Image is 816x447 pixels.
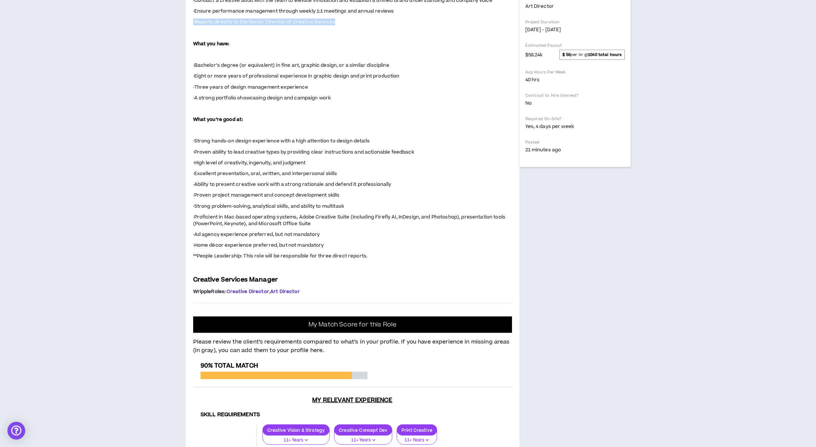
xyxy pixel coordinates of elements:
p: Contract to Hire Interest? [525,93,625,98]
p: Avg Hours Per Week [525,69,625,75]
span: ·Reports directly to the Senior Director of Creative Services [193,19,336,25]
p: , [193,289,512,295]
p: 11+ Years [402,437,432,444]
span: ·A strong portfolio showcasing design and campaign work [193,95,331,101]
span: ·Bachelor’s degree (or equivalent) in fine art, graphic design, or a similar discipline [193,62,389,69]
p: Estimated Payout [525,43,625,48]
p: Required On-Site? [525,116,625,122]
div: Open Intercom Messenger [7,422,25,440]
strong: $ 56 [562,52,571,57]
p: My Match Score for this Role [308,321,396,328]
span: ·Proven project management and concept development skills [193,192,340,198]
span: Art Director [525,3,554,10]
span: ·Proven ability to lead creative types by providing clear instructions and actionable feedback [193,149,414,155]
p: [DATE] - [DATE] [525,26,625,33]
span: **People Leadership: This role will be responsible for three direct reports. [193,253,368,259]
p: Please review the client’s requirements compared to what’s in your profile. If you have experienc... [193,333,512,355]
span: Creative Director [227,288,269,295]
strong: What you’re good at: [193,116,243,123]
span: 90% Total Match [201,361,258,370]
span: ·Excellent presentation, oral, written, and interpersonal skills [193,170,337,177]
p: Posted [525,139,625,145]
p: Project Duration [525,19,625,25]
h3: My Relevant Experience [193,397,512,404]
span: ·Ensure performance management through weekly 1:1 meetings and annual reviews [193,8,394,14]
span: ·Home décor experience preferred, but not mandatory [193,242,324,249]
span: per hr @ [559,50,624,59]
span: Art Director [270,288,300,295]
span: ·Proficient in Mac-based operating systems, Adobe Creative Suite (including Firefly AI, InDesign,... [193,214,505,227]
p: 40 hrs [525,76,625,83]
p: 21 minutes ago [525,147,625,153]
button: 11+ Years [334,431,392,445]
button: 11+ Years [397,431,437,445]
span: ·Ability to present creative work with a strong rationale and defend it professionally [193,181,392,188]
button: 11+ Years [262,431,330,445]
span: Creative Services Manager [193,275,278,284]
p: Print Creative [397,427,437,433]
h4: Skill Requirements [201,411,505,418]
span: ·Strong problem-solving, analytical skills, and ability to multitask [193,203,344,210]
p: 11+ Years [339,437,387,444]
p: 11+ Years [267,437,325,444]
strong: What you have: [193,40,229,47]
span: ·Ad agency experience preferred, but not mandatory [193,231,320,238]
p: No [525,100,625,106]
span: ·Three years of design management experience [193,84,308,91]
span: ·Strong hands-on design experience with a high attention to design details [193,138,370,144]
p: Creative Vision & Strategy [263,427,330,433]
span: ·High level of creativity, ingenuity, and judgment [193,160,306,166]
strong: 1040 total hours [588,52,622,57]
span: Wripple Roles : [193,288,226,295]
span: $58.24k [525,50,543,59]
p: Creative Concept Dev [334,427,392,433]
span: ·Eight or more years of professional experience in graphic design and print production [193,73,400,79]
p: Yes, 4 days per week [525,123,625,130]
